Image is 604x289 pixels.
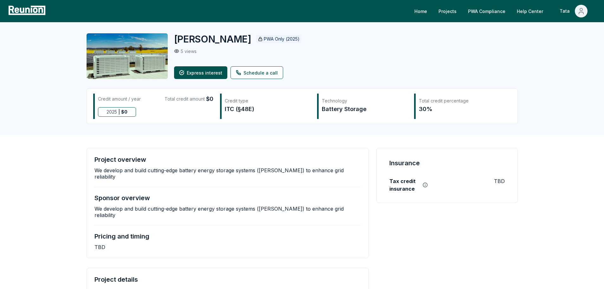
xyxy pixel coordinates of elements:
[322,98,407,104] div: Technology
[94,276,361,283] h4: Project details
[322,105,407,114] div: Battery Storage
[264,36,300,42] p: PWA Only (2025)
[94,244,105,250] p: TBD
[94,206,361,218] p: We develop and build cutting-edge battery energy storage systems ([PERSON_NAME]) to enhance grid ...
[181,49,197,54] p: 5 views
[409,5,598,17] nav: Main
[94,194,150,202] h4: Sponsor overview
[174,33,251,45] h2: [PERSON_NAME]
[555,5,593,17] button: Tata
[494,177,505,185] p: TBD
[419,98,504,104] div: Total credit percentage
[419,105,504,114] div: 30%
[118,108,120,116] span: |
[231,66,283,79] a: Schedule a call
[94,156,146,163] h4: Project overview
[121,108,127,116] span: $ 0
[225,105,310,114] div: ITC (§48E)
[560,5,572,17] div: Tata
[94,233,149,240] h4: Pricing and timing
[433,5,462,17] a: Projects
[98,95,141,103] div: Credit amount / year
[174,66,227,79] button: Express interest
[94,167,361,180] p: We develop and build cutting-edge battery energy storage systems ([PERSON_NAME]) to enhance grid ...
[225,98,310,104] div: Credit type
[206,95,213,103] span: $0
[463,5,510,17] a: PWA Compliance
[389,177,419,193] label: Tax credit insurance
[409,5,432,17] a: Home
[389,158,420,168] h4: Insurance
[165,95,213,103] div: Total credit amount
[107,108,117,116] span: 2025
[87,33,168,79] img: Knapp BESS
[512,5,548,17] a: Help Center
